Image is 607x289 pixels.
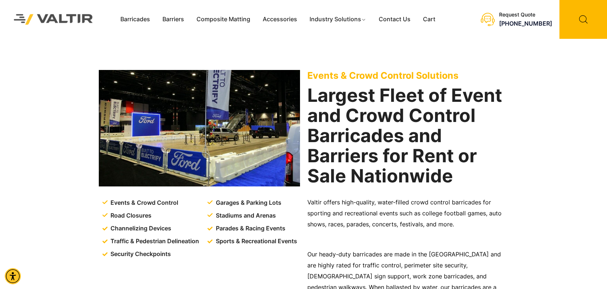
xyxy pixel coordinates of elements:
span: Road Closures [109,210,151,221]
a: Industry Solutions [303,14,372,25]
a: Composite Matting [190,14,256,25]
a: call (888) 496-3625 [499,20,552,27]
span: Sports & Recreational Events [214,236,297,247]
img: Valtir Rentals [5,6,101,33]
a: Barricades [114,14,156,25]
a: Cart [417,14,442,25]
span: Parades & Racing Events [214,223,285,234]
span: Events & Crowd Control [109,197,178,208]
span: Stadiums and Arenas [214,210,276,221]
span: Security Checkpoints [109,249,171,260]
span: Garages & Parking Lots [214,197,281,208]
h2: Largest Fleet of Event and Crowd Control Barricades and Barriers for Rent or Sale Nationwide [307,85,509,186]
a: Contact Us [372,14,417,25]
a: Accessories [256,14,303,25]
p: Events & Crowd Control Solutions [307,70,509,81]
span: Channelizing Devices [109,223,171,234]
div: Request Quote [499,12,552,18]
div: Accessibility Menu [5,268,21,284]
a: Barriers [156,14,190,25]
p: Valtir offers high-quality, water-filled crowd control barricades for sporting and recreational e... [307,197,509,230]
span: Traffic & Pedestrian Delineation [109,236,199,247]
